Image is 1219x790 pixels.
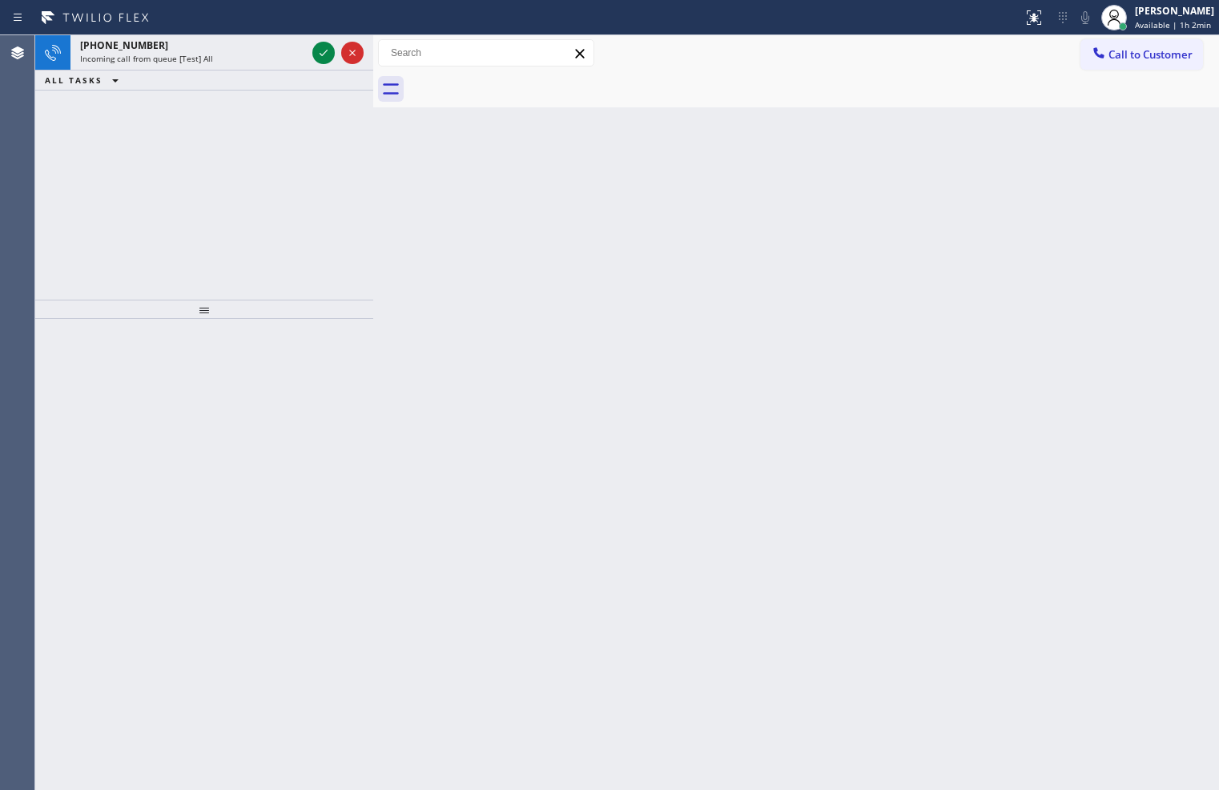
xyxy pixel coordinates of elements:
[80,38,168,52] span: [PHONE_NUMBER]
[1108,47,1193,62] span: Call to Customer
[341,42,364,64] button: Reject
[1135,19,1211,30] span: Available | 1h 2min
[1074,6,1096,29] button: Mute
[379,40,593,66] input: Search
[312,42,335,64] button: Accept
[1080,39,1203,70] button: Call to Customer
[35,71,135,90] button: ALL TASKS
[45,75,103,86] span: ALL TASKS
[1135,4,1214,18] div: [PERSON_NAME]
[80,53,213,64] span: Incoming call from queue [Test] All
